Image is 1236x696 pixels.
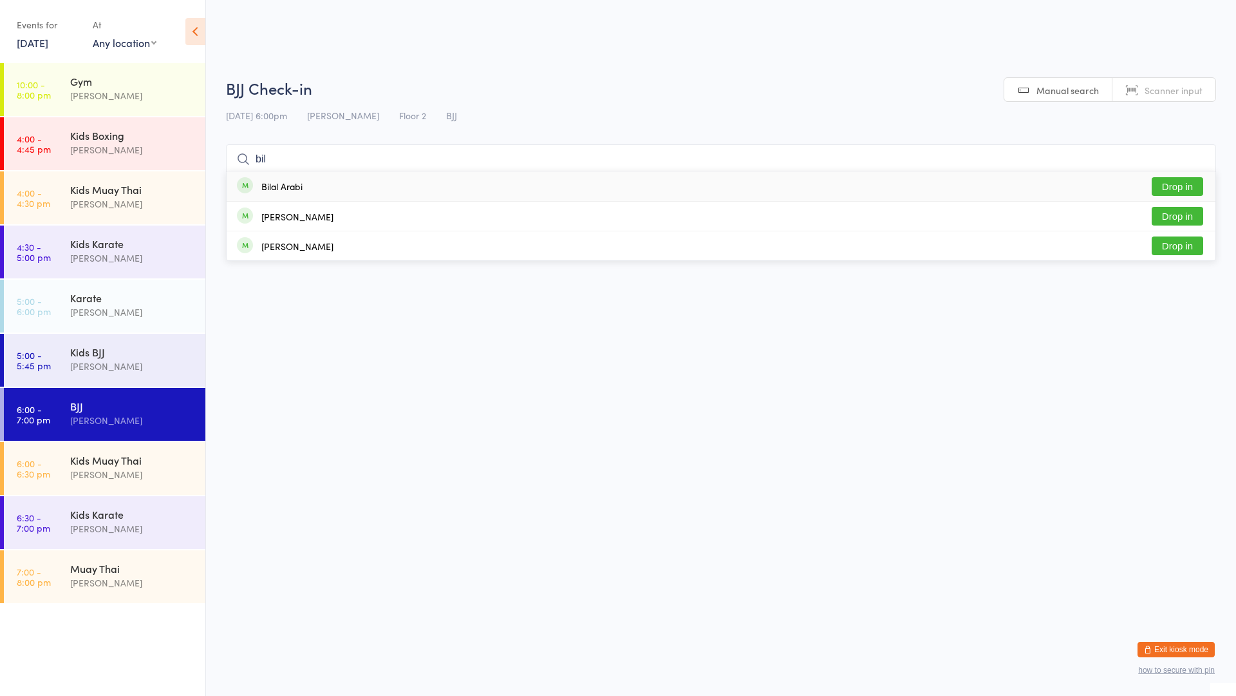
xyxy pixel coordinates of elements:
[17,188,50,208] time: 4:00 - 4:30 pm
[70,237,194,251] div: Kids Karate
[4,388,205,441] a: 6:00 -7:00 pmBJJ[PERSON_NAME]
[70,291,194,305] div: Karate
[4,442,205,495] a: 6:00 -6:30 pmKids Muay Thai[PERSON_NAME]
[1152,177,1203,196] button: Drop in
[70,507,194,521] div: Kids Karate
[446,109,457,122] span: BJJ
[70,561,194,575] div: Muay Thai
[226,109,287,122] span: [DATE] 6:00pm
[4,550,205,603] a: 7:00 -8:00 pmMuay Thai[PERSON_NAME]
[1152,207,1203,226] button: Drop in
[17,35,48,50] a: [DATE]
[70,467,194,482] div: [PERSON_NAME]
[70,182,194,197] div: Kids Muay Thai
[4,63,205,116] a: 10:00 -8:00 pmGym[PERSON_NAME]
[70,142,194,157] div: [PERSON_NAME]
[70,413,194,428] div: [PERSON_NAME]
[4,280,205,333] a: 5:00 -6:00 pmKarate[PERSON_NAME]
[70,359,194,374] div: [PERSON_NAME]
[70,345,194,359] div: Kids BJJ
[17,458,50,479] time: 6:00 - 6:30 pm
[1152,237,1203,255] button: Drop in
[1138,642,1215,657] button: Exit kiosk mode
[261,181,303,191] div: Bilal Arabi
[70,453,194,467] div: Kids Muay Thai
[17,242,51,262] time: 4:30 - 5:00 pm
[307,109,379,122] span: [PERSON_NAME]
[70,197,194,211] div: [PERSON_NAME]
[70,74,194,88] div: Gym
[17,296,51,316] time: 5:00 - 6:00 pm
[70,88,194,103] div: [PERSON_NAME]
[70,399,194,413] div: BJJ
[93,14,156,35] div: At
[4,226,205,278] a: 4:30 -5:00 pmKids Karate[PERSON_NAME]
[17,566,51,587] time: 7:00 - 8:00 pm
[17,350,51,371] time: 5:00 - 5:45 pm
[70,305,194,320] div: [PERSON_NAME]
[226,77,1216,99] h2: BJJ Check-in
[399,109,426,122] span: Floor 2
[17,404,50,425] time: 6:00 - 7:00 pm
[1145,84,1203,97] span: Scanner input
[4,171,205,224] a: 4:00 -4:30 pmKids Muay Thai[PERSON_NAME]
[17,14,80,35] div: Events for
[1036,84,1099,97] span: Manual search
[17,512,50,533] time: 6:30 - 7:00 pm
[70,128,194,142] div: Kids Boxing
[70,521,194,536] div: [PERSON_NAME]
[1138,666,1215,675] button: how to secure with pin
[4,496,205,549] a: 6:30 -7:00 pmKids Karate[PERSON_NAME]
[226,144,1216,174] input: Search
[70,575,194,590] div: [PERSON_NAME]
[93,35,156,50] div: Any location
[17,79,51,100] time: 10:00 - 8:00 pm
[4,334,205,387] a: 5:00 -5:45 pmKids BJJ[PERSON_NAME]
[261,211,333,222] div: [PERSON_NAME]
[261,241,333,251] div: [PERSON_NAME]
[4,117,205,170] a: 4:00 -4:45 pmKids Boxing[PERSON_NAME]
[70,251,194,266] div: [PERSON_NAME]
[17,133,51,154] time: 4:00 - 4:45 pm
